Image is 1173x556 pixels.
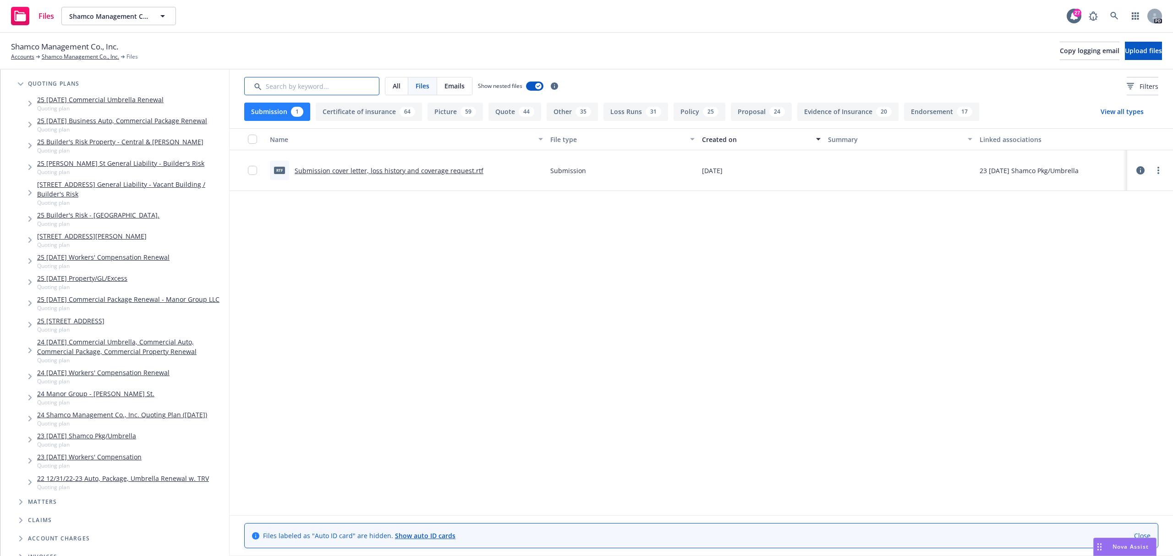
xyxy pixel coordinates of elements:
a: more [1153,165,1164,176]
button: Upload files [1125,42,1162,60]
span: Claims [28,518,52,523]
a: Files [7,3,58,29]
span: [DATE] [702,166,723,175]
a: 25 [STREET_ADDRESS] [37,316,104,326]
button: Picture [428,103,483,121]
button: Loss Runs [603,103,668,121]
span: Quoting plan [37,441,136,448]
div: 23 [DATE] Shamco Pkg/Umbrella [980,166,1079,175]
div: 1 [291,107,303,117]
a: 25 [DATE] Workers' Compensation Renewal [37,252,170,262]
button: Endorsement [904,103,979,121]
span: Quoting plan [37,304,219,312]
span: Quoting plan [37,220,159,228]
span: Quoting plan [37,125,207,133]
span: Quoting plan [37,326,104,333]
div: 27 [1073,9,1081,17]
span: Quoting plan [37,420,207,427]
div: Created on [702,135,811,144]
a: 24 Manor Group - [PERSON_NAME] St. [37,389,154,398]
a: 25 [DATE] Business Auto, Commercial Package Renewal [37,116,207,125]
span: Files labeled as "Auto ID card" are hidden. [263,531,455,540]
a: 25 [DATE] Commercial Package Renewal - Manor Group LLC [37,294,219,304]
a: 23 [DATE] Workers' Compensation [37,452,142,462]
div: Drag to move [1094,538,1105,556]
a: 25 [DATE] Commercial Umbrella Renewal [37,95,164,104]
span: rtf [274,167,285,174]
span: Quoting plan [37,262,170,270]
input: Toggle Row Selected [248,166,257,175]
div: 20 [876,107,892,117]
span: All [393,81,400,91]
div: File type [550,135,684,144]
button: View all types [1086,103,1158,121]
span: Nova Assist [1113,543,1149,551]
div: 24 [769,107,785,117]
div: 64 [400,107,415,117]
button: Quote [488,103,541,121]
button: Policy [674,103,725,121]
a: 24 [DATE] Workers' Compensation Renewal [37,368,170,377]
div: 44 [519,107,534,117]
a: Search [1105,7,1124,25]
span: Quoting plan [37,168,204,176]
div: Summary [828,135,962,144]
div: 25 [703,107,718,117]
span: Files [38,12,54,20]
button: Linked associations [976,128,1127,150]
button: Name [266,128,547,150]
button: Copy logging email [1060,42,1119,60]
span: Quoting plan [37,199,225,207]
button: Certificate of insurance [316,103,422,121]
a: [STREET_ADDRESS] General Liability - Vacant Building / Builder's Risk [37,180,225,199]
span: Account charges [28,536,90,541]
span: Filters [1140,82,1158,91]
div: 35 [576,107,591,117]
div: Linked associations [980,135,1124,144]
span: Files [416,81,429,91]
button: Summary [824,128,976,150]
div: 17 [957,107,972,117]
span: Copy logging email [1060,46,1119,55]
div: 31 [646,107,661,117]
a: 25 Builder's Risk - [GEOGRAPHIC_DATA]. [37,210,159,220]
a: Report a Bug [1084,7,1102,25]
span: Show nested files [478,82,522,90]
div: 59 [460,107,476,117]
a: Close [1134,531,1151,540]
a: 24 [DATE] Commercial Umbrella, Commercial Auto, Commercial Package, Commercial Property Renewal [37,337,225,356]
a: Switch app [1126,7,1145,25]
a: 23 [DATE] Shamco Pkg/Umbrella [37,431,136,441]
button: Proposal [731,103,792,121]
span: Quoting plan [37,398,154,406]
span: Emails [444,81,465,91]
a: Show auto ID cards [395,531,455,540]
span: Submission [550,166,586,175]
span: Shamco Management Co., Inc. [11,41,118,53]
span: Quoting plan [37,283,127,291]
div: Name [270,135,533,144]
a: Accounts [11,53,34,61]
input: Select all [248,135,257,144]
button: Created on [698,128,824,150]
button: File type [547,128,698,150]
span: Quoting plans [28,81,80,87]
a: [STREET_ADDRESS][PERSON_NAME] [37,231,147,241]
span: Quoting plan [37,356,225,364]
span: Shamco Management Co., Inc. [69,11,148,21]
button: Submission [244,103,310,121]
span: Quoting plan [37,241,147,249]
a: 24 Shamco Management Co., Inc. Quoting Plan ([DATE]) [37,410,207,420]
span: Upload files [1125,46,1162,55]
a: 25 Builder's Risk Property - Central & [PERSON_NAME] [37,137,203,147]
span: Filters [1127,82,1158,91]
span: Quoting plan [37,377,170,385]
button: Evidence of Insurance [797,103,899,121]
input: Search by keyword... [244,77,379,95]
span: Quoting plan [37,462,142,469]
span: Matters [28,499,57,505]
a: 25 [PERSON_NAME] St General Liability - Builder's Risk [37,158,204,168]
a: Shamco Management Co., Inc. [42,53,119,61]
span: Quoting plan [37,483,209,491]
button: Nova Assist [1093,538,1157,556]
